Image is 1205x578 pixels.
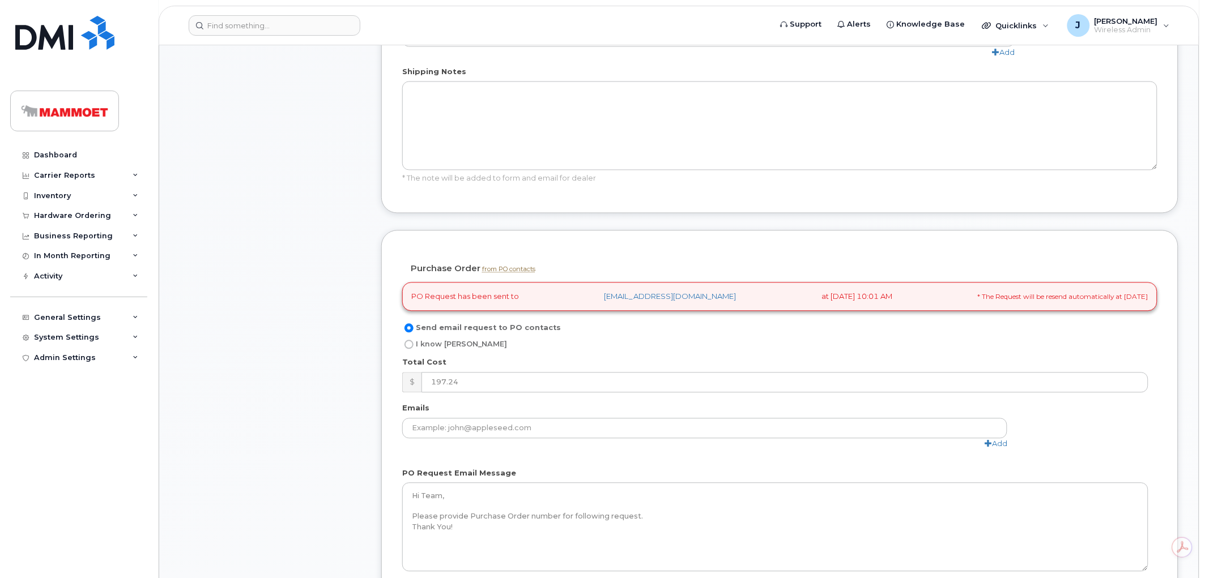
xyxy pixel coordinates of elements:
div: * The note will be added to form and email for dealer [402,173,1157,184]
abbr: procurement@myserve.ca [482,266,535,273]
a: Knowledge Base [879,13,973,36]
label: Emails [402,403,429,414]
span: Wireless Admin [1095,25,1158,35]
div: Quicklinks [974,14,1057,37]
h4: Purchase Order [411,264,1149,274]
div: $ [402,373,421,393]
div: PO Request has been sent to at [DATE] 10:01 AM [402,282,1157,311]
label: PO Request Email Message [402,468,516,479]
input: Example: john@appleseed.com [402,418,1007,439]
span: [PERSON_NAME] [1095,16,1158,25]
label: Shipping Notes [402,67,466,78]
textarea: Hi Team, Please provide Purchase Order number for following request. Thank You! [402,483,1148,572]
a: Add [985,439,1007,448]
span: Alerts [848,19,871,30]
span: Send email request to PO contacts [416,324,561,332]
span: Knowledge Base [897,19,965,30]
span: I know [PERSON_NAME] [416,340,507,349]
input: Send email request to PO contacts [404,324,414,333]
a: Add [993,48,1015,57]
a: [EMAIL_ADDRESS][DOMAIN_NAME] [604,292,736,302]
div: Jithin [1059,14,1178,37]
span: J [1076,19,1081,32]
input: Find something... [189,15,360,36]
small: * The Request will be resend automatically at [DATE] [978,292,1148,302]
a: Support [773,13,830,36]
a: Alerts [830,13,879,36]
span: Support [790,19,822,30]
input: Example: 101.23 [421,373,1148,393]
iframe: Messenger Launcher [1156,529,1197,570]
span: Quicklinks [996,21,1037,30]
label: Total Cost [402,357,446,368]
input: I know [PERSON_NAME] [404,340,414,349]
